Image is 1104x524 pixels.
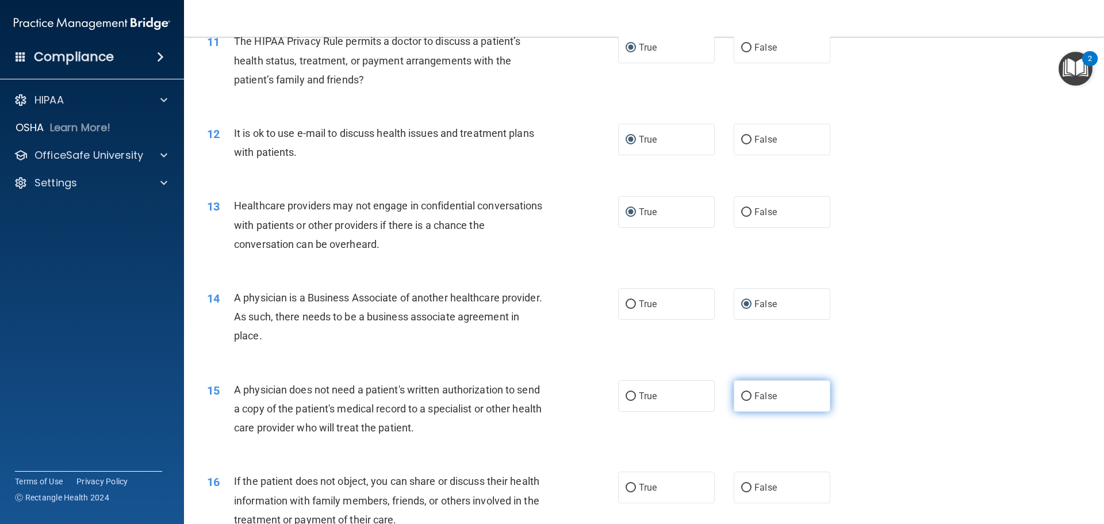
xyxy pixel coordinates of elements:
div: 2 [1088,59,1092,74]
input: False [741,484,752,492]
span: False [754,206,777,217]
input: False [741,208,752,217]
input: True [626,136,636,144]
span: False [754,42,777,53]
p: HIPAA [34,93,64,107]
span: True [639,391,657,401]
span: 15 [207,384,220,397]
input: False [741,136,752,144]
img: PMB logo [14,12,170,35]
span: 16 [207,475,220,489]
input: False [741,44,752,52]
a: OfficeSafe University [14,148,167,162]
span: 14 [207,292,220,305]
p: OSHA [16,121,44,135]
p: Settings [34,176,77,190]
span: Ⓒ Rectangle Health 2024 [15,492,109,503]
p: OfficeSafe University [34,148,143,162]
span: A physician does not need a patient's written authorization to send a copy of the patient's medic... [234,384,542,434]
input: True [626,484,636,492]
span: True [639,42,657,53]
span: True [639,206,657,217]
p: Learn More! [50,121,111,135]
input: True [626,300,636,309]
span: 12 [207,127,220,141]
span: 11 [207,35,220,49]
h4: Compliance [34,49,114,65]
button: Open Resource Center, 2 new notifications [1059,52,1092,86]
a: Terms of Use [15,476,63,487]
iframe: Drift Widget Chat Controller [905,442,1090,488]
span: A physician is a Business Associate of another healthcare provider. As such, there needs to be a ... [234,292,542,342]
span: False [754,482,777,493]
input: True [626,392,636,401]
span: The HIPAA Privacy Rule permits a doctor to discuss a patient’s health status, treatment, or payme... [234,35,520,85]
a: HIPAA [14,93,167,107]
span: True [639,134,657,145]
span: True [639,299,657,309]
span: Healthcare providers may not engage in confidential conversations with patients or other provider... [234,200,543,250]
input: False [741,300,752,309]
input: True [626,208,636,217]
a: Settings [14,176,167,190]
span: False [754,391,777,401]
span: It is ok to use e-mail to discuss health issues and treatment plans with patients. [234,127,534,158]
span: True [639,482,657,493]
input: True [626,44,636,52]
span: 13 [207,200,220,213]
input: False [741,392,752,401]
span: False [754,134,777,145]
span: False [754,299,777,309]
a: Privacy Policy [76,476,128,487]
